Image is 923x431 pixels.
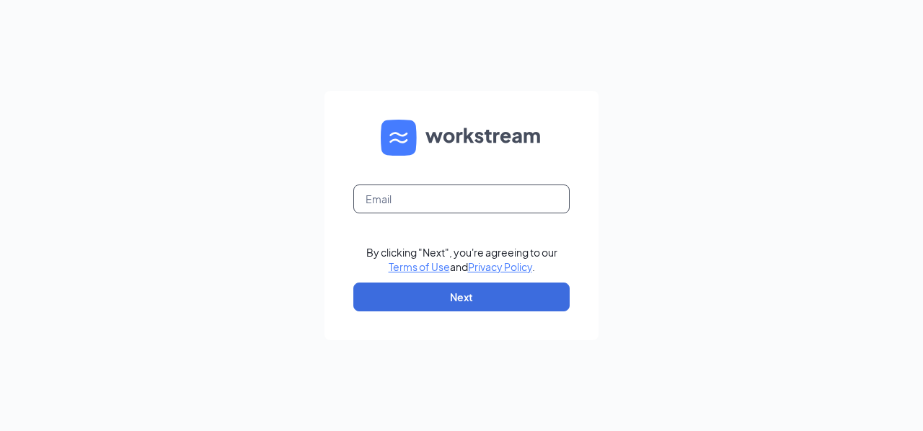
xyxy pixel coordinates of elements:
[381,120,542,156] img: WS logo and Workstream text
[366,245,557,274] div: By clicking "Next", you're agreeing to our and .
[389,260,450,273] a: Terms of Use
[468,260,532,273] a: Privacy Policy
[353,185,570,213] input: Email
[353,283,570,311] button: Next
